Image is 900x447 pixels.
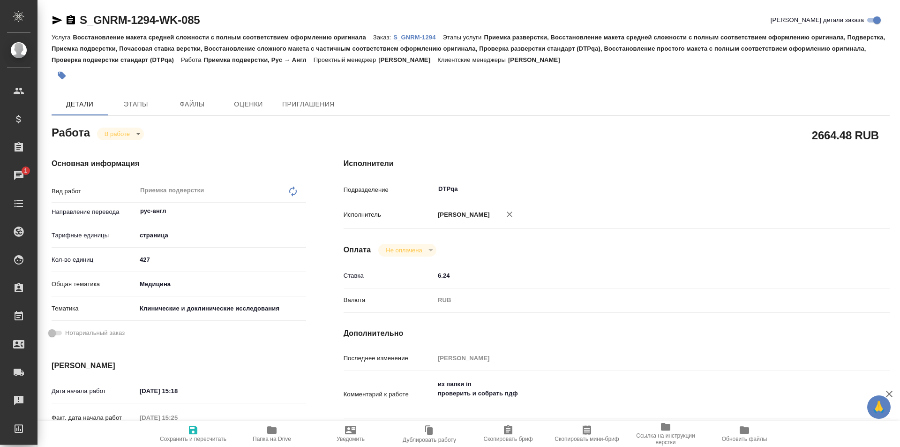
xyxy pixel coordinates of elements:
[393,33,442,41] a: S_GNRM-1294
[160,436,226,442] span: Сохранить и пересчитать
[555,436,619,442] span: Скопировать мини-бриф
[136,227,306,243] div: страница
[136,253,306,266] input: ✎ Введи что-нибудь
[52,280,136,289] p: Общая тематика
[2,164,35,187] a: 1
[435,292,844,308] div: RUB
[437,56,508,63] p: Клиентские менеджеры
[435,376,844,411] textarea: из папки in проверить и собрать пдф
[771,15,864,25] span: [PERSON_NAME] детали заказа
[52,360,306,371] h4: [PERSON_NAME]
[253,436,291,442] span: Папка на Drive
[337,436,365,442] span: Уведомить
[52,15,63,26] button: Скопировать ссылку для ЯМессенджера
[632,432,699,446] span: Ссылка на инструкции верстки
[65,328,125,338] span: Нотариальный заказ
[626,421,705,447] button: Ссылка на инструкции верстки
[170,98,215,110] span: Файлы
[373,34,393,41] p: Заказ:
[52,158,306,169] h4: Основная информация
[52,255,136,265] p: Кол-во единиц
[314,56,378,63] p: Проектный менеджер
[52,187,136,196] p: Вид работ
[52,207,136,217] p: Направление перевода
[52,34,73,41] p: Услуга
[282,98,335,110] span: Приглашения
[301,210,303,212] button: Open
[136,411,218,424] input: Пустое поле
[871,397,887,417] span: 🙏
[97,128,144,140] div: В работе
[469,421,547,447] button: Скопировать бриф
[52,231,136,240] p: Тарифные единицы
[18,166,33,175] span: 1
[113,98,158,110] span: Этапы
[483,436,532,442] span: Скопировать бриф
[65,15,76,26] button: Скопировать ссылку
[344,158,890,169] h4: Исполнители
[344,244,371,256] h4: Оплата
[390,421,469,447] button: Дублировать работу
[383,246,425,254] button: Не оплачена
[547,421,626,447] button: Скопировать мини-бриф
[226,98,271,110] span: Оценки
[722,436,767,442] span: Обновить файлы
[378,244,436,257] div: В работе
[705,421,784,447] button: Обновить файлы
[403,437,456,443] span: Дублировать работу
[136,301,306,317] div: Клинические и доклинические исследования
[232,421,311,447] button: Папка на Drive
[57,98,102,110] span: Детали
[393,34,442,41] p: S_GNRM-1294
[154,421,232,447] button: Сохранить и пересчитать
[344,328,890,339] h4: Дополнительно
[311,421,390,447] button: Уведомить
[344,185,435,195] p: Подразделение
[52,386,136,396] p: Дата начала работ
[73,34,373,41] p: Восстановление макета средней сложности с полным соответствием оформлению оригинала
[102,130,133,138] button: В работе
[52,65,72,86] button: Добавить тэг
[52,304,136,313] p: Тематика
[508,56,567,63] p: [PERSON_NAME]
[435,210,490,220] p: [PERSON_NAME]
[344,390,435,399] p: Комментарий к работе
[80,14,200,26] a: S_GNRM-1294-WK-085
[378,56,437,63] p: [PERSON_NAME]
[181,56,204,63] p: Работа
[52,123,90,140] h2: Работа
[344,210,435,220] p: Исполнитель
[204,56,314,63] p: Приемка подверстки, Рус → Англ
[812,127,879,143] h2: 2664.48 RUB
[344,354,435,363] p: Последнее изменение
[344,271,435,280] p: Ставка
[443,34,484,41] p: Этапы услуги
[136,384,218,398] input: ✎ Введи что-нибудь
[344,295,435,305] p: Валюта
[867,395,891,419] button: 🙏
[839,188,841,190] button: Open
[52,34,885,63] p: Приемка разверстки, Восстановление макета средней сложности с полным соответствием оформлению ори...
[499,204,520,225] button: Удалить исполнителя
[136,276,306,292] div: Медицина
[435,351,844,365] input: Пустое поле
[435,269,844,282] input: ✎ Введи что-нибудь
[52,413,136,423] p: Факт. дата начала работ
